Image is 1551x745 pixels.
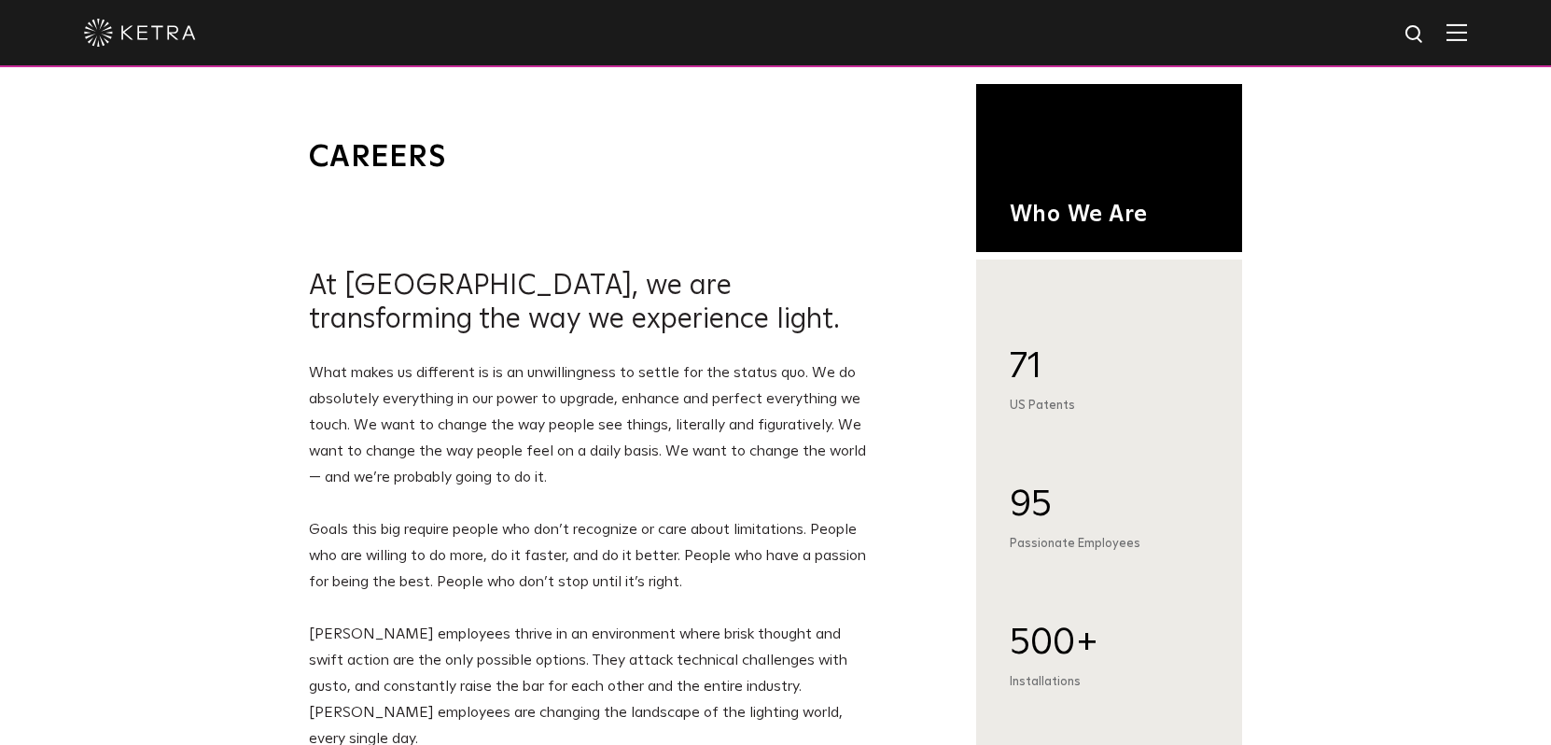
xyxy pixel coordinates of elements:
[1010,482,1209,527] div: 95
[309,262,878,336] h2: At [GEOGRAPHIC_DATA], we are transforming the way we experience light.
[84,19,196,47] img: ketra-logo-2019-white
[309,359,878,490] p: What makes us different is is an unwillingness to settle for the status quo. We do absolutely eve...
[1010,344,1209,388] div: 71
[309,140,878,176] h1: Careers
[1010,537,1209,552] div: Passionate Employees
[1010,620,1209,665] div: 500+
[1010,675,1209,690] div: Installations
[1404,23,1427,47] img: search icon
[309,516,878,595] p: Goals this big require people who don’t recognize or care about limitations. People who are willi...
[1010,399,1209,414] div: US Patents
[1446,23,1467,41] img: Hamburger%20Nav.svg
[1010,202,1209,229] h1: Who We Are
